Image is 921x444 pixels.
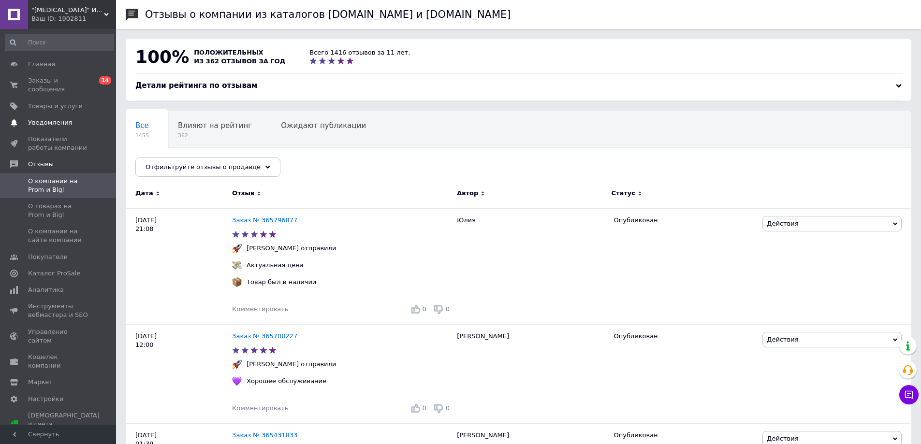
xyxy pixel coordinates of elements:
[232,404,288,413] div: Комментировать
[28,102,83,111] span: Товары и услуги
[232,431,297,439] a: Заказ № 365431833
[28,302,89,319] span: Инструменты вебмастера и SEO
[28,286,64,294] span: Аналитика
[232,359,242,369] img: :rocket:
[28,411,100,438] span: [DEMOGRAPHIC_DATA] и счета
[423,305,426,313] span: 0
[28,328,89,345] span: Управление сайтом
[28,76,89,94] span: Заказы и сообщения
[194,49,263,56] span: положительных
[232,260,242,270] img: :money_with_wings:
[232,189,254,198] span: Отзыв
[232,305,288,313] span: Комментировать
[5,34,114,51] input: Поиск
[135,81,902,91] div: Детали рейтинга по отзывам
[232,376,242,386] img: :purple_heart:
[135,121,149,130] span: Все
[614,216,755,225] div: Опубликован
[232,216,297,224] a: Заказ № 365796877
[28,395,63,403] span: Настройки
[194,57,285,65] span: из 362 отзывов за год
[31,14,116,23] div: Ваш ID: 1902811
[232,332,297,340] a: Заказ № 365700227
[178,132,252,139] span: 362
[309,48,410,57] div: Всего 1416 отзывов за 11 лет.
[28,269,80,278] span: Каталог ProSale
[135,132,149,139] span: 1455
[232,404,288,412] span: Комментировать
[28,202,89,219] span: О товарах на Prom и Bigl
[126,208,232,324] div: [DATE] 21:08
[135,47,189,67] span: 100%
[99,76,111,85] span: 14
[232,243,242,253] img: :rocket:
[126,148,260,185] div: Опубликованы без комментария
[28,353,89,370] span: Кошелек компании
[614,431,755,440] div: Опубликован
[244,377,329,386] div: Хорошее обслуживание
[232,305,288,314] div: Комментировать
[452,208,609,324] div: Юлия
[135,189,153,198] span: Дата
[31,6,104,14] span: "BANAN" Интернет-магазин
[135,158,240,167] span: Опубликованы без комме...
[244,261,306,270] div: Актуальная цена
[244,360,338,369] div: [PERSON_NAME] отправили
[244,244,338,253] div: [PERSON_NAME] отправили
[145,9,511,20] h1: Отзывы о компании из каталогов [DOMAIN_NAME] и [DOMAIN_NAME]
[135,81,257,90] span: Детали рейтинга по отзывам
[28,227,89,244] span: О компании на сайте компании
[614,332,755,341] div: Опубликован
[423,404,426,412] span: 0
[899,385,919,404] button: Чат с покупателем
[281,121,366,130] span: Ожидают публикации
[28,177,89,194] span: О компании на Prom и Bigl
[767,220,798,227] span: Действия
[767,435,798,442] span: Действия
[446,305,450,313] span: 0
[446,404,450,412] span: 0
[28,60,55,69] span: Главная
[28,135,89,152] span: Показатели работы компании
[28,118,72,127] span: Уведомления
[126,324,232,423] div: [DATE] 12:00
[244,278,319,286] div: Товар был в наличии
[767,336,798,343] span: Действия
[28,253,68,261] span: Покупатели
[611,189,635,198] span: Статус
[232,277,242,287] img: :package:
[457,189,478,198] span: Автор
[146,163,261,171] span: Отфильтруйте отзывы о продавце
[178,121,252,130] span: Влияют на рейтинг
[28,160,54,169] span: Отзывы
[28,378,53,387] span: Маркет
[452,324,609,423] div: [PERSON_NAME]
